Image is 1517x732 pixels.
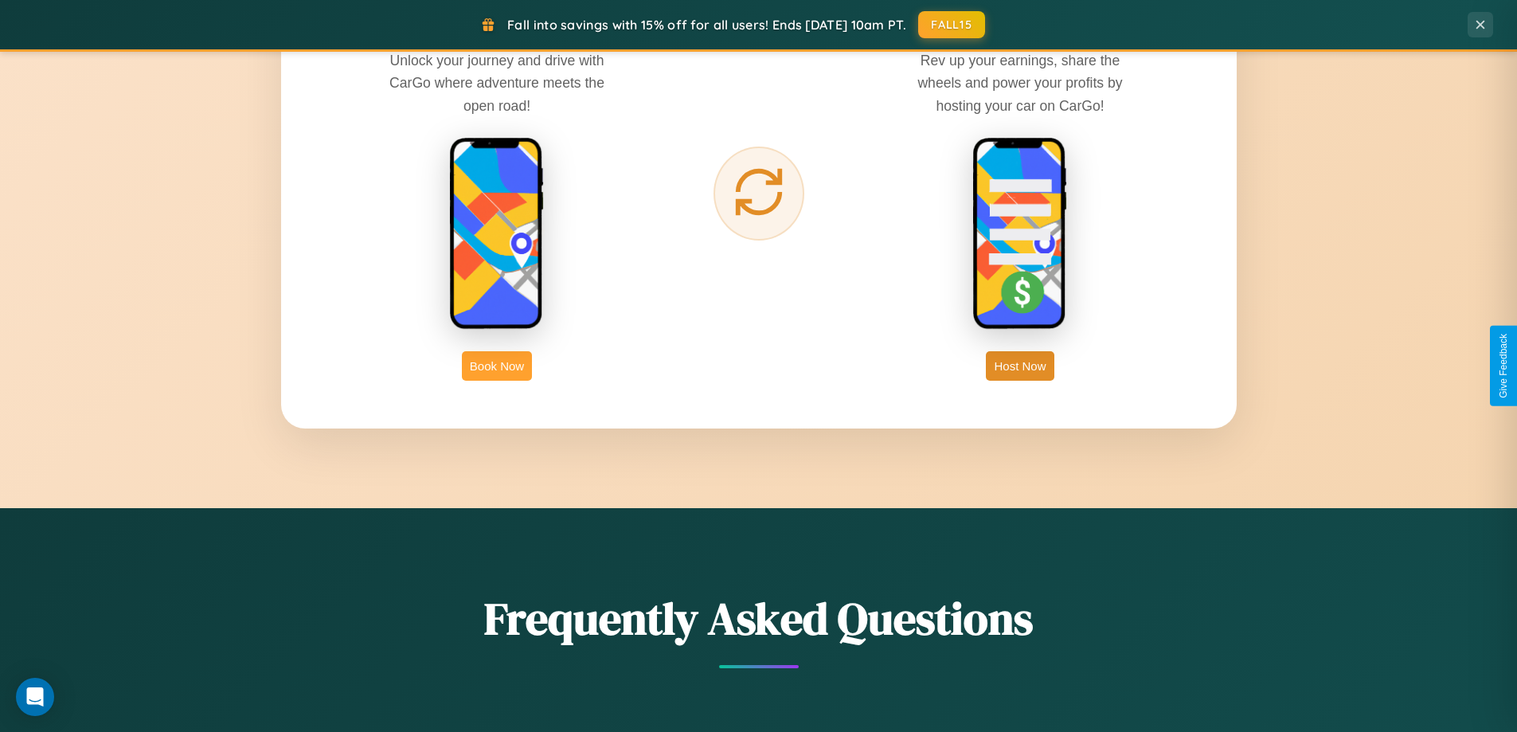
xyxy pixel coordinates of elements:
button: FALL15 [918,11,985,38]
div: Open Intercom Messenger [16,678,54,716]
span: Fall into savings with 15% off for all users! Ends [DATE] 10am PT. [507,17,906,33]
button: Host Now [986,351,1054,381]
img: host phone [972,137,1068,331]
p: Unlock your journey and drive with CarGo where adventure meets the open road! [377,49,616,116]
button: Book Now [462,351,532,381]
div: Give Feedback [1498,334,1509,398]
img: rent phone [449,137,545,331]
p: Rev up your earnings, share the wheels and power your profits by hosting your car on CarGo! [901,49,1140,116]
h2: Frequently Asked Questions [281,588,1237,649]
